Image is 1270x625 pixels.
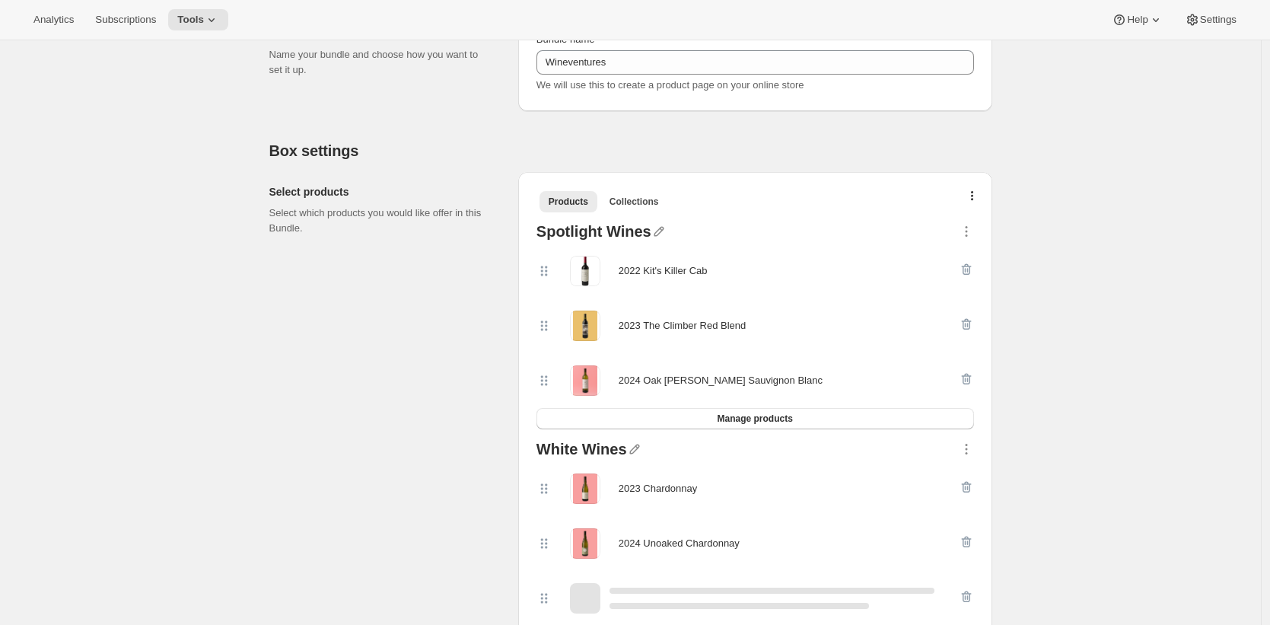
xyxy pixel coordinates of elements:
div: 2024 Oak [PERSON_NAME] Sauvignon Blanc [619,373,823,388]
span: Manage products [717,413,792,425]
span: Analytics [33,14,74,26]
span: Subscriptions [95,14,156,26]
div: 2023 Chardonnay [619,481,697,496]
input: ie. Smoothie box [536,50,974,75]
button: Settings [1176,9,1246,30]
span: Collections [610,196,659,208]
div: 2022 Kit's Killer Cab [619,263,708,279]
button: Help [1103,9,1172,30]
div: 2024 Unoaked Chardonnay [619,536,740,551]
button: Tools [168,9,228,30]
div: 2023 The Climber Red Blend [619,318,746,333]
span: Tools [177,14,204,26]
span: We will use this to create a product page on your online store [536,79,804,91]
p: Select which products you would like offer in this Bundle. [269,206,494,236]
div: Spotlight Wines [536,224,651,244]
button: Manage products [536,408,974,429]
h2: Box settings [269,142,992,160]
span: Help [1127,14,1147,26]
span: Products [549,196,588,208]
button: Analytics [24,9,83,30]
p: Name your bundle and choose how you want to set it up. [269,47,494,78]
span: Settings [1200,14,1237,26]
h2: Select products [269,184,494,199]
button: Subscriptions [86,9,165,30]
div: White Wines [536,442,627,461]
